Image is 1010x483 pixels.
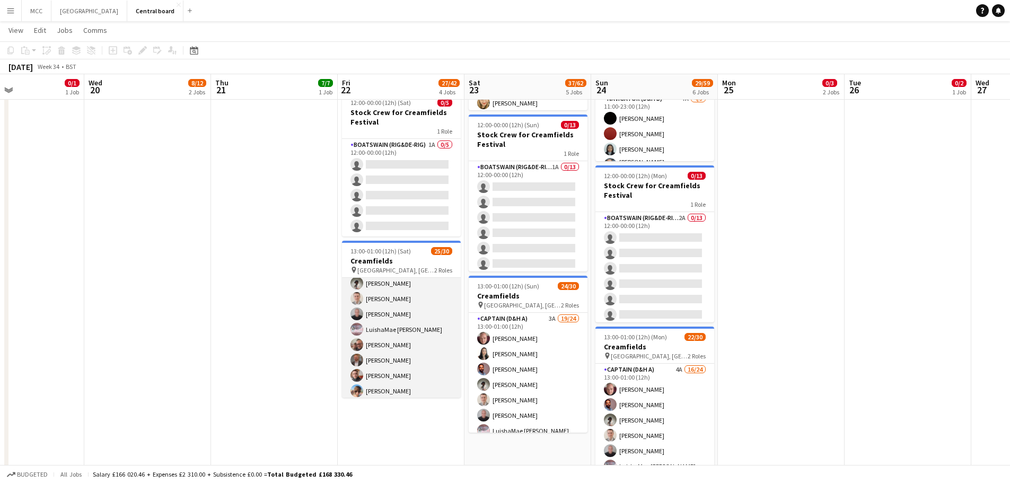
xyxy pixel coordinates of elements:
[22,1,51,21] button: MCC
[469,161,587,382] app-card-role: Boatswain (rig&de-rig)1A0/1312:00-00:00 (12h)
[564,150,579,157] span: 1 Role
[17,471,48,478] span: Budgeted
[342,92,461,236] app-job-card: 12:00-00:00 (12h) (Sat)0/5Stock Crew for Creamfields Festival1 RoleBoatswain (rig&de-rig)1A0/512:...
[214,84,229,96] span: 21
[688,352,706,360] span: 2 Roles
[469,115,587,271] app-job-card: 12:00-00:00 (12h) (Sun)0/13Stock Crew for Creamfields Festival1 RoleBoatswain (rig&de-rig)1A0/131...
[342,139,461,236] app-card-role: Boatswain (rig&de-rig)1A0/512:00-00:00 (12h)
[595,212,714,433] app-card-role: Boatswain (rig&de-rig)2A0/1312:00-00:00 (12h)
[595,93,714,194] app-card-role: Navigator (D&H B)7A4/511:00-23:00 (12h)[PERSON_NAME][PERSON_NAME][PERSON_NAME][PERSON_NAME][GEOGR...
[467,84,480,96] span: 23
[52,23,77,37] a: Jobs
[558,282,579,290] span: 24/30
[692,88,713,96] div: 6 Jobs
[565,79,586,87] span: 37/62
[30,23,50,37] a: Edit
[342,78,350,87] span: Fri
[318,79,333,87] span: 7/7
[974,84,989,96] span: 27
[604,172,667,180] span: 12:00-00:00 (12h) (Mon)
[89,78,102,87] span: Wed
[849,78,861,87] span: Tue
[469,78,480,87] span: Sat
[65,79,80,87] span: 0/1
[127,1,183,21] button: Central board
[34,25,46,35] span: Edit
[65,88,79,96] div: 1 Job
[595,78,608,87] span: Sun
[4,23,28,37] a: View
[477,121,539,129] span: 12:00-00:00 (12h) (Sun)
[952,79,967,87] span: 0/2
[434,266,452,274] span: 2 Roles
[561,301,579,309] span: 2 Roles
[267,470,352,478] span: Total Budgeted £168 330.46
[692,79,713,87] span: 29/59
[439,88,459,96] div: 4 Jobs
[188,79,206,87] span: 8/12
[5,469,49,480] button: Budgeted
[722,78,736,87] span: Mon
[437,127,452,135] span: 1 Role
[66,63,76,71] div: BST
[431,247,452,255] span: 25/30
[721,84,736,96] span: 25
[51,1,127,21] button: [GEOGRAPHIC_DATA]
[8,62,33,72] div: [DATE]
[469,130,587,149] h3: Stock Crew for Creamfields Festival
[58,470,84,478] span: All jobs
[594,84,608,96] span: 24
[8,25,23,35] span: View
[357,266,434,274] span: [GEOGRAPHIC_DATA], [GEOGRAPHIC_DATA]
[319,88,332,96] div: 1 Job
[83,25,107,35] span: Comms
[688,172,706,180] span: 0/13
[93,470,352,478] div: Salary £166 020.46 + Expenses £2 310.00 + Subsistence £0.00 =
[342,256,461,266] h3: Creamfields
[566,88,586,96] div: 5 Jobs
[350,247,411,255] span: 13:00-01:00 (12h) (Sat)
[484,301,561,309] span: [GEOGRAPHIC_DATA], [GEOGRAPHIC_DATA]
[438,79,460,87] span: 27/42
[595,181,714,200] h3: Stock Crew for Creamfields Festival
[823,88,839,96] div: 2 Jobs
[684,333,706,341] span: 22/30
[561,121,579,129] span: 0/13
[595,165,714,322] app-job-card: 12:00-00:00 (12h) (Mon)0/13Stock Crew for Creamfields Festival1 RoleBoatswain (rig&de-rig)2A0/131...
[847,84,861,96] span: 26
[477,282,539,290] span: 13:00-01:00 (12h) (Sun)
[342,108,461,127] h3: Stock Crew for Creamfields Festival
[604,333,667,341] span: 13:00-01:00 (12h) (Mon)
[595,342,714,352] h3: Creamfields
[57,25,73,35] span: Jobs
[87,84,102,96] span: 20
[469,291,587,301] h3: Creamfields
[189,88,206,96] div: 2 Jobs
[611,352,688,360] span: [GEOGRAPHIC_DATA], [GEOGRAPHIC_DATA]
[437,99,452,107] span: 0/5
[469,276,587,433] app-job-card: 13:00-01:00 (12h) (Sun)24/30Creamfields [GEOGRAPHIC_DATA], [GEOGRAPHIC_DATA]2 RolesCaptain (D&H A...
[350,99,411,107] span: 12:00-00:00 (12h) (Sat)
[822,79,837,87] span: 0/3
[35,63,62,71] span: Week 34
[342,241,461,398] app-job-card: 13:00-01:00 (12h) (Sat)25/30Creamfields [GEOGRAPHIC_DATA], [GEOGRAPHIC_DATA]2 Roles[PERSON_NAME][...
[340,84,350,96] span: 22
[215,78,229,87] span: Thu
[690,200,706,208] span: 1 Role
[976,78,989,87] span: Wed
[79,23,111,37] a: Comms
[952,88,966,96] div: 1 Job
